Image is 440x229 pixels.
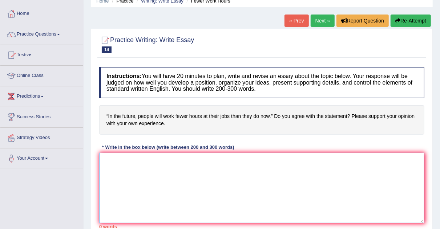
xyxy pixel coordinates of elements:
[0,148,83,167] a: Your Account
[336,15,389,27] button: Report Question
[311,15,335,27] a: Next »
[106,73,142,79] b: Instructions:
[99,67,424,98] h4: You will have 20 minutes to plan, write and revise an essay about the topic below. Your response ...
[0,107,83,125] a: Success Stories
[0,24,83,42] a: Practice Questions
[0,66,83,84] a: Online Class
[391,15,431,27] button: Re-Attempt
[99,35,194,53] h2: Practice Writing: Write Essay
[99,144,237,151] div: * Write in the box below (write between 200 and 300 words)
[0,86,83,105] a: Predictions
[102,46,112,53] span: 14
[0,45,83,63] a: Tests
[99,105,424,135] h4: “In the future, people will work fewer hours at their jobs than they do now.” Do you agree with t...
[284,15,308,27] a: « Prev
[0,128,83,146] a: Strategy Videos
[0,4,83,22] a: Home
